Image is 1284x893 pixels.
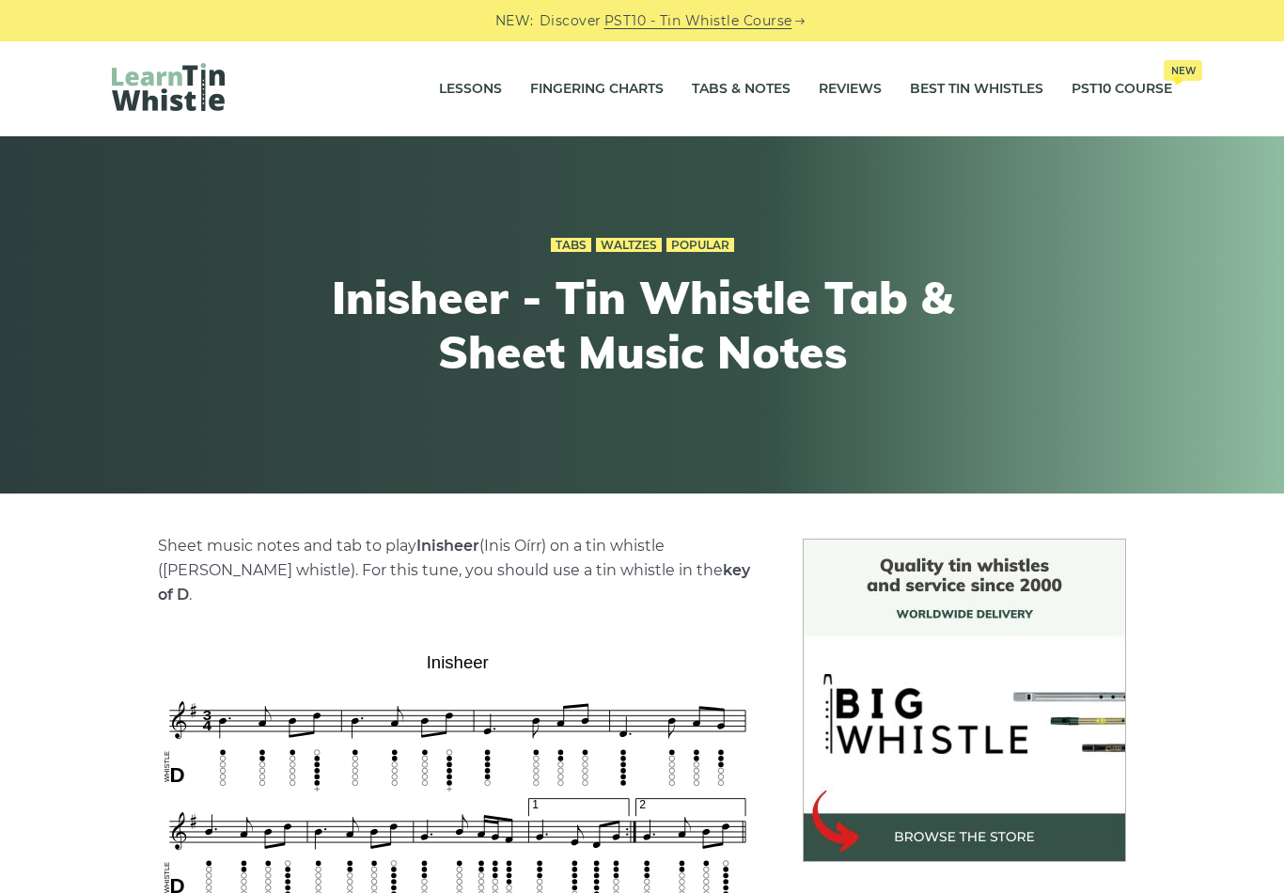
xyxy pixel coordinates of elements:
[158,534,758,607] p: Sheet music notes and tab to play (Inis Oírr) on a tin whistle ([PERSON_NAME] whistle). For this ...
[910,66,1043,113] a: Best Tin Whistles
[112,63,225,111] img: LearnTinWhistle.com
[530,66,664,113] a: Fingering Charts
[803,539,1126,862] img: BigWhistle Tin Whistle Store
[666,238,734,253] a: Popular
[416,537,479,555] strong: Inisheer
[296,271,988,379] h1: Inisheer - Tin Whistle Tab & Sheet Music Notes
[439,66,502,113] a: Lessons
[551,238,591,253] a: Tabs
[692,66,791,113] a: Tabs & Notes
[1164,60,1202,81] span: New
[1072,66,1172,113] a: PST10 CourseNew
[819,66,882,113] a: Reviews
[596,238,662,253] a: Waltzes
